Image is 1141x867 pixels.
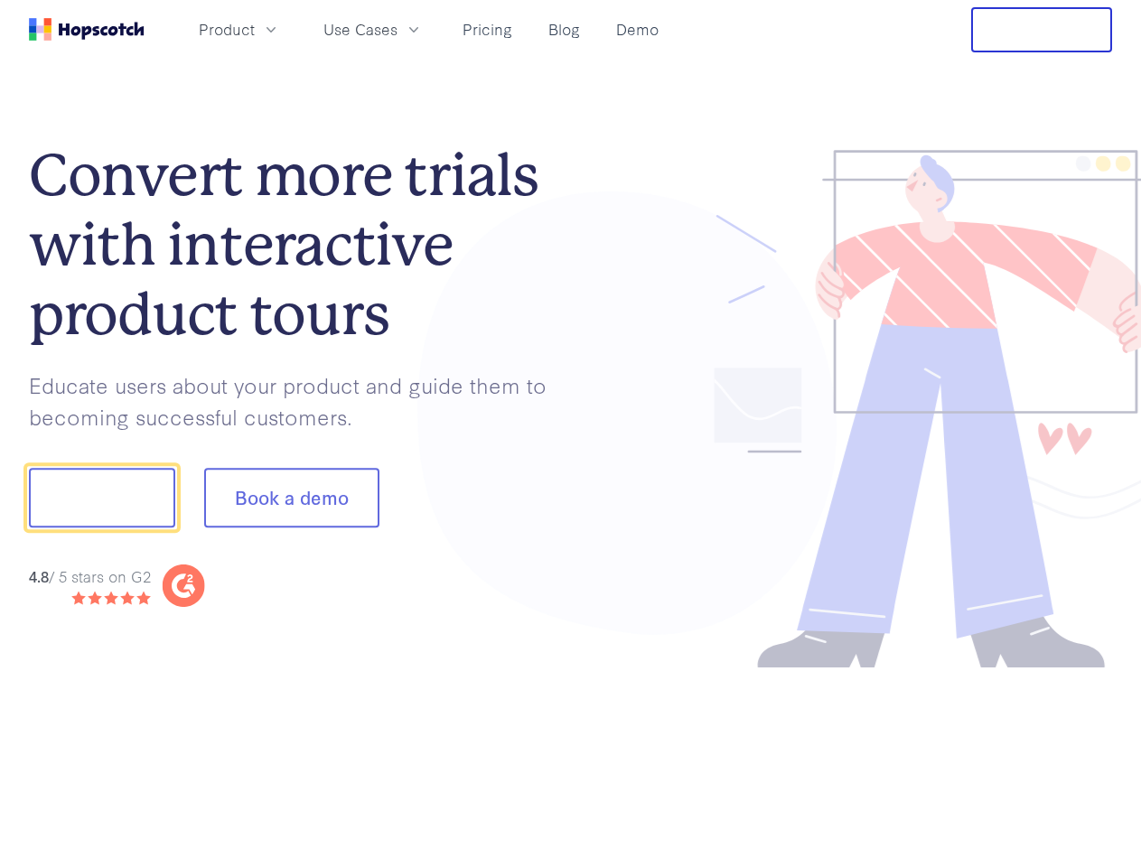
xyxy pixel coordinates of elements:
button: Free Trial [971,7,1112,52]
a: Pricing [455,14,519,44]
a: Blog [541,14,587,44]
button: Use Cases [313,14,434,44]
a: Home [29,18,145,41]
a: Demo [609,14,666,44]
button: Show me! [29,469,175,528]
strong: 4.8 [29,565,49,586]
h1: Convert more trials with interactive product tours [29,141,571,349]
span: Product [199,18,255,41]
span: Use Cases [323,18,397,41]
p: Educate users about your product and guide them to becoming successful customers. [29,369,571,432]
button: Product [188,14,291,44]
button: Book a demo [204,469,379,528]
div: / 5 stars on G2 [29,565,151,588]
